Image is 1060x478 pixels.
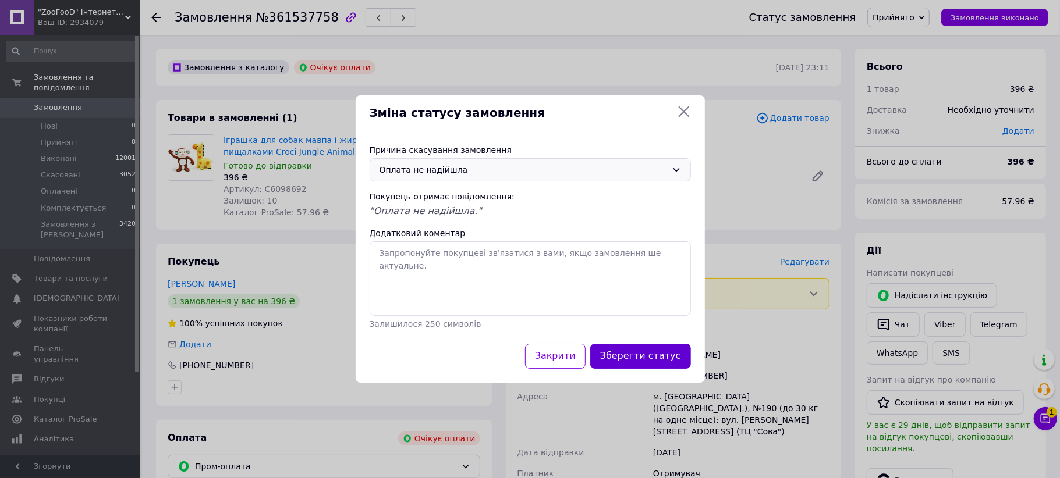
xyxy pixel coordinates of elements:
[370,105,672,122] span: Зміна статусу замовлення
[525,344,586,369] button: Закрити
[370,191,691,202] div: Покупець отримає повідомлення:
[590,344,691,369] button: Зберегти статус
[370,229,466,238] label: Додатковий коментар
[370,144,691,156] div: Причина скасування замовлення
[380,163,667,176] div: Оплата не надійшла
[370,319,481,329] span: Залишилося 250 символів
[370,205,482,216] span: "Оплата не надійшла."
